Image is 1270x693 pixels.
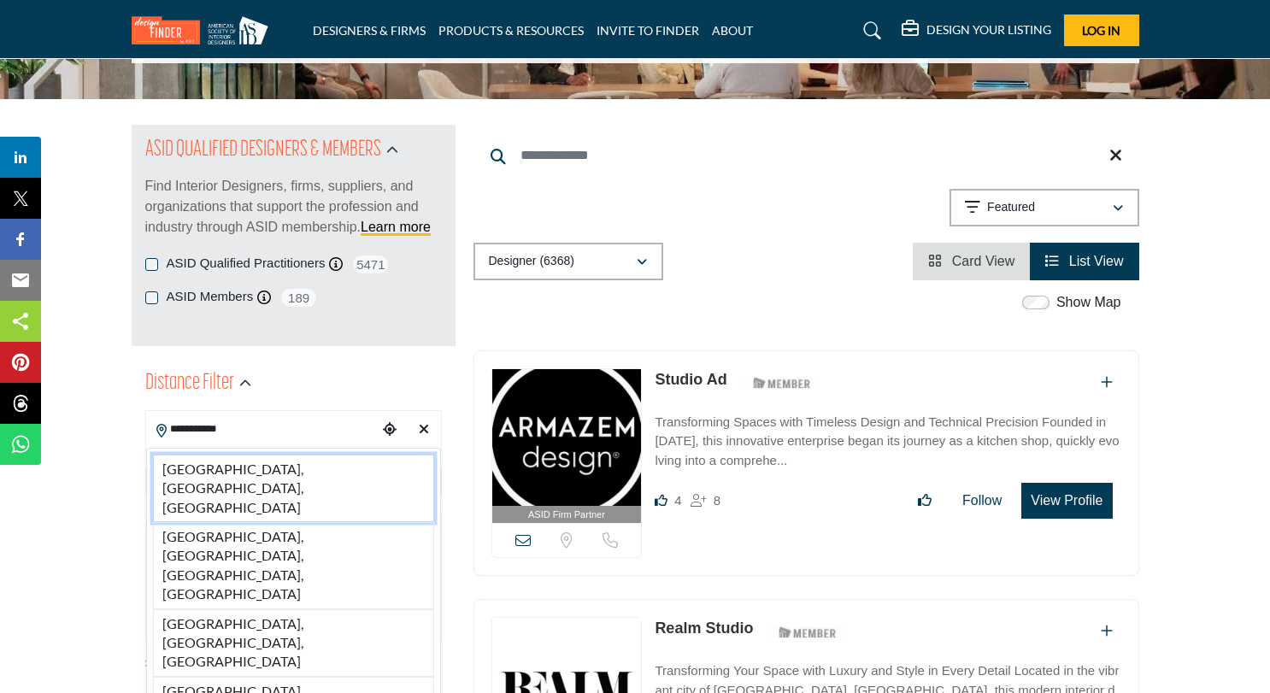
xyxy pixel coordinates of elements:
[952,254,1015,268] span: Card View
[1101,375,1113,390] a: Add To List
[377,412,403,449] div: Choose your current location
[489,253,574,270] p: Designer (6368)
[950,189,1139,226] button: Featured
[907,484,943,518] button: Like listing
[528,508,605,522] span: ASID Firm Partner
[655,368,726,391] p: Studio Ad
[153,609,434,677] li: [GEOGRAPHIC_DATA], [GEOGRAPHIC_DATA], [GEOGRAPHIC_DATA]
[769,621,846,643] img: ASID Members Badge Icon
[744,373,820,394] img: ASID Members Badge Icon
[132,16,277,44] img: Site Logo
[145,176,442,238] p: Find Interior Designers, firms, suppliers, and organizations that support the profession and indu...
[987,199,1035,216] p: Featured
[145,135,381,166] h2: ASID QUALIFIED DESIGNERS & MEMBERS
[411,412,437,449] div: Clear search location
[691,490,720,511] div: Followers
[167,254,326,273] label: ASID Qualified Practitioners
[167,287,254,307] label: ASID Members
[655,494,667,507] i: Likes
[655,402,1120,471] a: Transforming Spaces with Timeless Design and Technical Precision Founded in [DATE], this innovati...
[1082,23,1120,38] span: Log In
[473,135,1139,176] input: Search Keyword
[847,17,892,44] a: Search
[655,371,726,388] a: Studio Ad
[928,254,1014,268] a: View Card
[913,243,1030,280] li: Card View
[1021,483,1112,519] button: View Profile
[902,21,1051,41] div: DESIGN YOUR LISTING
[951,484,1013,518] button: Follow
[145,655,442,672] div: Search within:
[926,22,1051,38] h5: DESIGN YOUR LISTING
[492,369,642,524] a: ASID Firm Partner
[313,23,426,38] a: DESIGNERS & FIRMS
[351,254,390,275] span: 5471
[1101,624,1113,638] a: Add To List
[153,522,434,609] li: [GEOGRAPHIC_DATA], [GEOGRAPHIC_DATA], [GEOGRAPHIC_DATA], [GEOGRAPHIC_DATA]
[655,413,1120,471] p: Transforming Spaces with Timeless Design and Technical Precision Founded in [DATE], this innovati...
[1030,243,1138,280] li: List View
[1045,254,1123,268] a: View List
[714,493,720,508] span: 8
[655,620,753,637] a: Realm Studio
[655,617,753,640] p: Realm Studio
[153,455,434,522] li: [GEOGRAPHIC_DATA], [GEOGRAPHIC_DATA], [GEOGRAPHIC_DATA]
[1064,15,1139,46] button: Log In
[146,413,377,446] input: Search Location
[438,23,584,38] a: PRODUCTS & RESOURCES
[145,258,158,271] input: ASID Qualified Practitioners checkbox
[361,220,431,234] a: Learn more
[597,23,699,38] a: INVITE TO FINDER
[1056,292,1121,313] label: Show Map
[674,493,681,508] span: 4
[1069,254,1124,268] span: List View
[279,287,318,308] span: 189
[145,368,234,399] h2: Distance Filter
[492,369,642,506] img: Studio Ad
[712,23,753,38] a: ABOUT
[145,291,158,304] input: ASID Members checkbox
[473,243,663,280] button: Designer (6368)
